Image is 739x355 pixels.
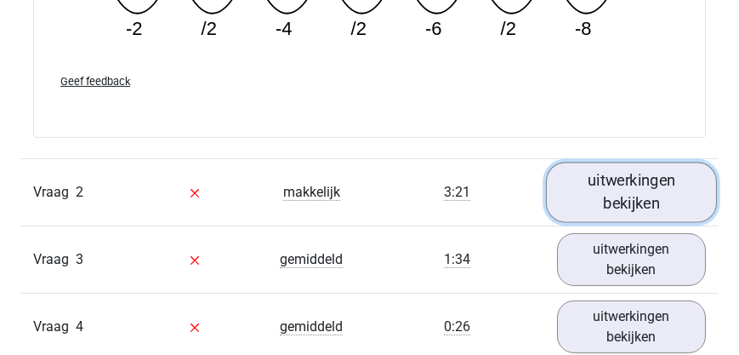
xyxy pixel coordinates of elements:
[201,18,216,39] tspan: /2
[33,182,76,203] span: Vraag
[76,184,83,200] span: 2
[76,318,83,335] span: 4
[500,18,515,39] tspan: /2
[33,249,76,270] span: Vraag
[280,318,343,335] span: gemiddeld
[283,184,340,201] span: makkelijk
[60,75,130,88] span: Geef feedback
[276,18,293,39] tspan: -4
[33,317,76,337] span: Vraag
[76,251,83,267] span: 3
[280,251,343,268] span: gemiddeld
[444,184,470,201] span: 3:21
[557,301,706,353] a: uitwerkingen bekijken
[575,18,592,39] tspan: -8
[444,318,470,335] span: 0:26
[425,18,442,39] tspan: -6
[350,18,366,39] tspan: /2
[444,251,470,268] span: 1:34
[126,18,143,39] tspan: -2
[546,163,718,223] a: uitwerkingen bekijken
[557,233,706,286] a: uitwerkingen bekijken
